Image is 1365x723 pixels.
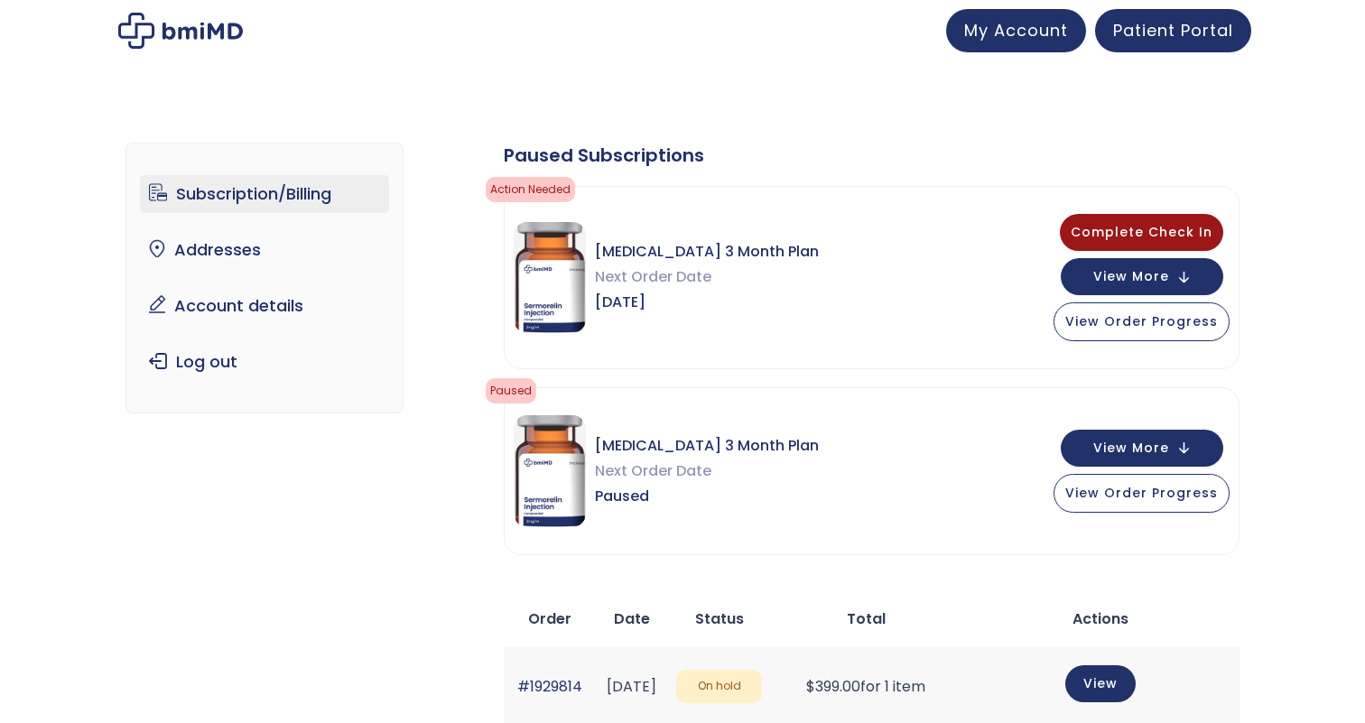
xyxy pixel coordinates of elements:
[1093,271,1169,283] span: View More
[118,13,243,49] img: My account
[514,415,586,527] img: Sermorelin 3 Month Plan
[1095,9,1251,52] a: Patient Portal
[676,670,762,703] span: On hold
[806,676,815,697] span: $
[517,676,582,697] a: #1929814
[946,9,1086,52] a: My Account
[595,433,819,459] span: [MEDICAL_DATA] 3 Month Plan
[1113,19,1233,42] span: Patient Portal
[528,608,571,629] span: Order
[595,290,819,315] span: [DATE]
[504,143,1240,168] div: Paused Subscriptions
[595,239,819,264] span: [MEDICAL_DATA] 3 Month Plan
[1065,665,1136,702] a: View
[1065,312,1218,330] span: View Order Progress
[595,484,819,509] span: Paused
[1054,474,1230,513] button: View Order Progress
[1054,302,1230,341] button: View Order Progress
[140,175,390,213] a: Subscription/Billing
[1093,442,1169,454] span: View More
[1061,258,1223,295] button: View More
[964,19,1068,42] span: My Account
[614,608,650,629] span: Date
[695,608,744,629] span: Status
[1061,430,1223,467] button: View More
[140,231,390,269] a: Addresses
[847,608,886,629] span: Total
[595,264,819,290] span: Next Order Date
[1060,214,1223,251] button: Complete Check In
[486,378,536,403] span: Paused
[140,343,390,381] a: Log out
[607,676,656,697] time: [DATE]
[1072,608,1128,629] span: Actions
[140,287,390,325] a: Account details
[514,222,586,334] img: Sermorelin 3 Month Plan
[595,459,819,484] span: Next Order Date
[806,676,860,697] span: 399.00
[1065,484,1218,502] span: View Order Progress
[125,143,404,413] nav: Account pages
[1071,223,1212,241] span: Complete Check In
[486,177,575,202] span: Action Needed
